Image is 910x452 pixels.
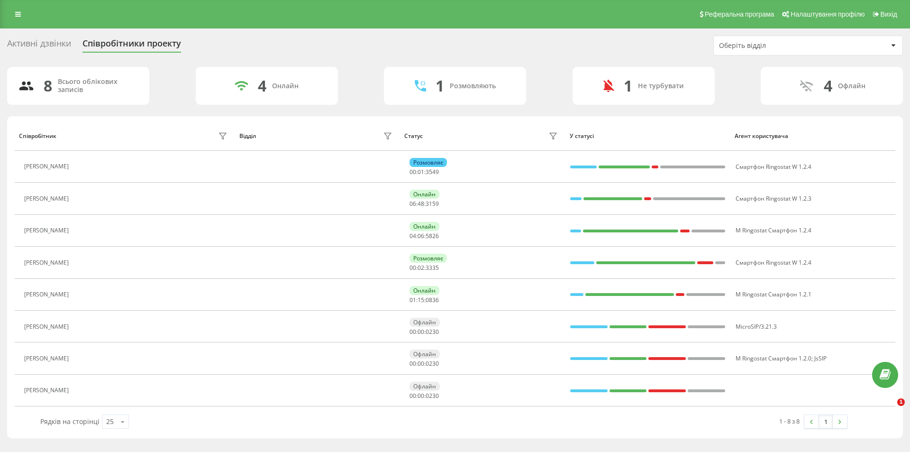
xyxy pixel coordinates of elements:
font: Смартфон Ringostat W 1.2.4 [736,258,811,267]
font: Офлайн [413,318,436,326]
font: 1 [824,417,828,426]
font: M Ringostat Смартфон 1.2.0 [736,354,811,362]
font: Відділ [239,132,256,140]
font: 26 [432,232,439,240]
font: Статус [404,132,423,140]
font: 4 [824,75,832,96]
font: Розмовляє [413,158,443,166]
font: Офлайн [838,81,865,90]
font: Онлайн [413,222,436,231]
font: Розмовляє [413,254,443,262]
font: 25 [106,417,114,426]
font: 1 [624,75,632,96]
font: 06:48:31 [409,200,432,208]
font: 30 [432,392,439,400]
font: Агент користувача [735,132,788,140]
font: Реферальна програма [705,10,774,18]
font: [PERSON_NAME] [24,290,69,298]
font: 35 [432,264,439,272]
font: 49 [432,168,439,176]
font: Співробітник [19,132,56,140]
font: Офлайн [413,350,436,358]
font: 59 [432,200,439,208]
font: MicroSIP/3.21.3 [736,323,777,331]
font: [PERSON_NAME] [24,323,69,331]
font: Смартфон Ringostat W 1.2.4 [736,163,811,171]
font: 00:00:02 [409,360,432,368]
font: Офлайн [413,382,436,390]
font: [PERSON_NAME] [24,386,69,394]
font: Онлайн [413,190,436,198]
font: Не турбувати [638,81,684,90]
font: Налаштування профілю [791,10,864,18]
font: 36 [432,296,439,304]
iframe: Живий чат у інтеркомі [878,398,901,421]
font: Активні дзвінки [7,37,71,49]
font: 00:01:35 [409,168,432,176]
font: У статусі [570,132,594,140]
font: Смартфон Ringostat W 1.2.3 [736,194,811,203]
font: 4 [258,75,266,96]
font: 01:15:08 [409,296,432,304]
font: M Ringostat Смартфон 1.2.4 [736,226,811,234]
font: [PERSON_NAME] [24,226,69,234]
font: Співробітники проекту [82,37,181,49]
font: 00:00:02 [409,392,432,400]
font: 30 [432,360,439,368]
font: Вихід [881,10,897,18]
font: JsSIP [814,354,827,362]
font: Оберіть відділ [719,41,766,50]
font: M Ringostat Смартфон 1.2.1 [736,290,811,298]
font: [PERSON_NAME] [24,354,69,362]
font: Всього облікових записів [58,77,118,94]
font: 04:06:58 [409,232,432,240]
font: 30 [432,328,439,336]
font: 1 - 8 з 8 [779,417,800,425]
font: 8 [44,75,52,96]
font: 1 [899,399,903,405]
font: Онлайн [413,286,436,295]
font: 1 [436,75,444,96]
font: Онлайн [272,81,299,90]
font: Розмовляють [450,81,496,90]
font: [PERSON_NAME] [24,194,69,203]
font: [PERSON_NAME] [24,258,69,267]
font: 00:02:33 [409,264,432,272]
font: Рядків на сторінці [40,417,100,426]
font: [PERSON_NAME] [24,162,69,170]
font: 00:00:02 [409,328,432,336]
